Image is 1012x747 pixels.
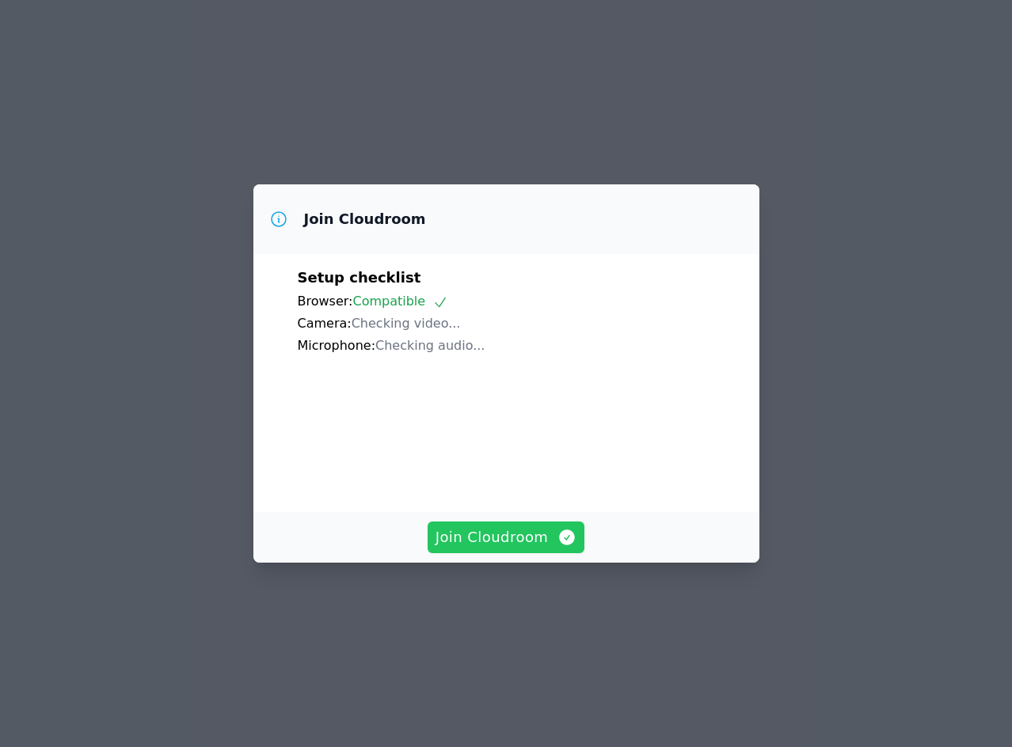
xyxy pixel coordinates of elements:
span: Setup checklist [298,269,421,286]
span: Compatible [352,294,448,309]
span: Browser: [298,294,353,309]
span: Checking audio... [375,338,485,353]
span: Microphone: [298,338,376,353]
button: Join Cloudroom [428,521,585,553]
span: Checking video... [352,316,461,331]
span: Camera: [298,316,352,331]
h3: Join Cloudroom [304,210,426,229]
span: Join Cloudroom [436,526,577,548]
